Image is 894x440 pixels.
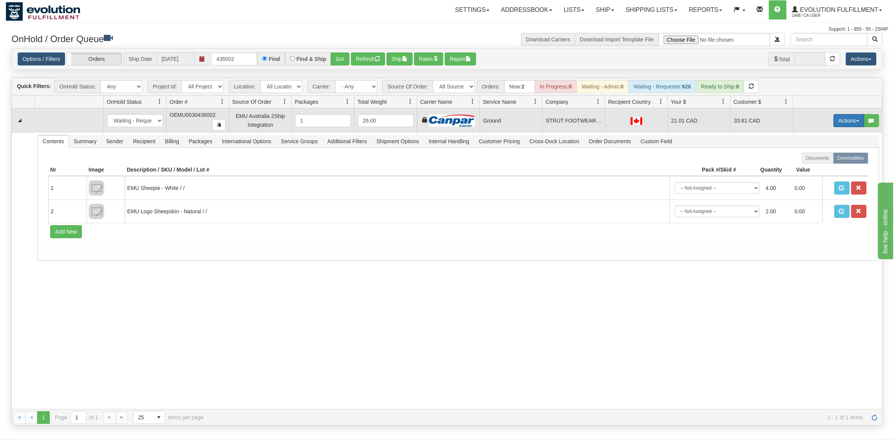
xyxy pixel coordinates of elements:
[867,33,883,46] button: Search
[631,117,642,125] img: CA
[620,0,683,20] a: Shipping lists
[128,135,160,147] span: Recipient
[138,414,148,421] span: 25
[792,12,850,20] span: 1488 / CA User
[791,179,821,197] td: 0.00
[791,33,868,46] input: Search
[659,33,770,46] input: Import
[424,135,474,147] span: Internal Handling
[504,80,535,93] div: New:
[736,83,739,90] strong: 0
[17,82,51,90] label: Quick Filters:
[160,135,184,147] span: Billing
[682,83,691,90] strong: 626
[620,83,623,90] strong: 0
[86,164,125,176] th: Image
[780,95,793,108] a: Customer $ filter column settings
[323,135,372,147] span: Additional Filters
[125,164,669,176] th: Description / SKU / Model / Lot #
[542,108,605,133] td: STRUT FOOTWEAR AND APPAREL
[125,200,669,223] td: EMU Logo Sheepskin - Natural / /
[107,98,142,106] span: OnHold Status
[480,108,542,133] td: Ground
[669,164,738,176] th: Pack #/Skid #
[278,95,291,108] a: Source Of Order filter column settings
[229,80,260,93] span: Location:
[535,80,577,93] div: In Progress:
[351,52,385,65] button: Refresh
[420,98,452,106] span: Carrier Name
[276,135,322,147] span: Service Groups
[48,200,86,223] td: 2
[577,80,628,93] div: Waiting - Admin:
[569,83,572,90] strong: 0
[48,176,86,200] td: 1
[590,0,620,20] a: Ship
[170,98,188,106] span: Order #
[802,152,834,164] label: Documents
[671,98,686,106] span: Your $
[124,52,157,65] span: Ship Date
[232,98,272,106] span: Source Of Order
[495,0,558,20] a: Addressbook
[683,0,728,20] a: Reports
[763,203,792,220] td: 2.00
[798,7,878,13] span: Evolution Fulfillment
[734,98,761,106] span: Customer $
[153,95,166,108] a: OnHold Status filter column settings
[308,80,335,93] span: Carrier:
[6,26,888,33] div: Support: 1 - 855 - 55 - 2SHIP
[211,52,257,65] input: Order #
[69,135,101,147] span: Summary
[67,53,122,65] label: Orders
[449,0,495,20] a: Settings
[217,135,276,147] span: International Options
[696,80,744,93] div: Ready to Ship:
[15,116,24,125] a: Collapse
[404,95,417,108] a: Total Weight filter column settings
[184,135,217,147] span: Packages
[868,411,881,424] a: Refresh
[48,164,86,176] th: Nr
[387,52,413,65] button: Ship
[580,36,654,43] a: Download Import Template File
[592,95,605,108] a: Company filter column settings
[357,98,387,106] span: Total Weight
[834,114,864,127] button: Actions
[429,114,475,127] img: Canpar
[54,80,100,93] span: OnHold Status:
[414,52,444,65] button: Rates
[38,135,69,147] span: Contents
[791,203,821,220] td: 0.00
[37,411,49,424] span: Page 1
[153,411,165,424] span: select
[372,135,424,147] span: Shipment Options
[6,2,80,21] img: logo1488.jpg
[295,98,318,106] span: Packages
[477,80,504,93] span: Orders:
[784,164,822,176] th: Value
[11,33,441,44] h3: OnHold / Order Queue
[101,135,128,147] span: Sender
[269,56,280,62] label: Find
[18,52,65,65] a: Options / Filters
[522,83,525,90] strong: 2
[654,95,667,108] a: Recipient Country filter column settings
[558,0,590,20] a: Lists
[876,181,893,259] iframe: chat widget
[12,78,882,96] div: grid toolbar
[50,225,82,238] button: Add New
[170,112,215,118] span: OEMU0030436002
[846,52,876,65] button: Actions
[148,80,181,93] span: Project Id:
[341,95,354,108] a: Packages filter column settings
[786,0,888,20] a: Evolution Fulfillment 1488 / CA User
[668,108,731,133] td: 21.01 CAD
[526,36,570,43] a: Download Carriers
[71,411,86,424] input: Page 1
[382,80,433,93] span: Source Of Order:
[212,119,225,131] button: Copy to clipboard
[738,164,784,176] th: Quantity
[297,56,326,62] label: Find & Ship
[216,95,229,108] a: Order # filter column settings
